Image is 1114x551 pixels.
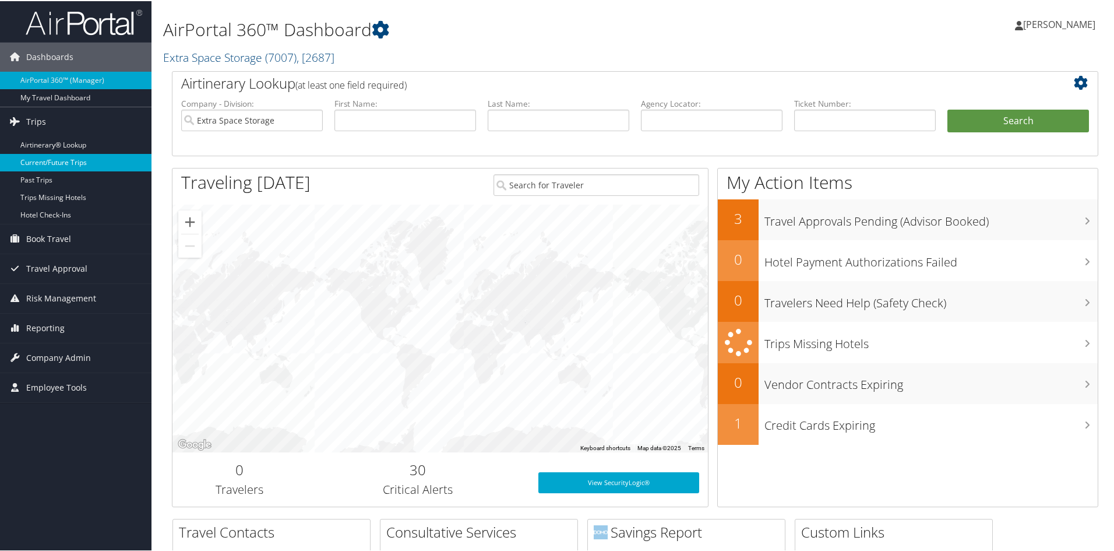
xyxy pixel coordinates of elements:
[794,97,936,108] label: Ticket Number:
[181,97,323,108] label: Company - Division:
[315,459,521,479] h2: 30
[637,444,681,450] span: Map data ©2025
[688,444,704,450] a: Terms (opens in new tab)
[718,403,1098,444] a: 1Credit Cards Expiring
[718,169,1098,194] h1: My Action Items
[386,521,577,541] h2: Consultative Services
[297,48,334,64] span: , [ 2687 ]
[315,480,521,497] h3: Critical Alerts
[718,198,1098,239] a: 3Travel Approvals Pending (Advisor Booked)
[764,329,1098,351] h3: Trips Missing Hotels
[801,521,992,541] h2: Custom Links
[26,313,65,342] span: Reporting
[1023,17,1095,30] span: [PERSON_NAME]
[181,459,298,479] h2: 0
[538,471,699,492] a: View SecurityLogic®
[175,436,214,451] a: Open this area in Google Maps (opens a new window)
[718,321,1098,362] a: Trips Missing Hotels
[181,169,311,194] h1: Traveling [DATE]
[26,372,87,401] span: Employee Tools
[265,48,297,64] span: ( 7007 )
[718,248,759,268] h2: 0
[718,280,1098,321] a: 0Travelers Need Help (Safety Check)
[764,206,1098,229] h3: Travel Approvals Pending (Advisor Booked)
[178,209,202,233] button: Zoom in
[947,108,1089,132] button: Search
[493,173,699,195] input: Search for Traveler
[179,521,370,541] h2: Travel Contacts
[26,8,142,35] img: airportal-logo.png
[163,48,334,64] a: Extra Space Storage
[594,524,608,538] img: domo-logo.png
[181,72,1012,92] h2: Airtinerary Lookup
[334,97,476,108] label: First Name:
[26,106,46,135] span: Trips
[718,208,759,227] h2: 3
[26,342,91,371] span: Company Admin
[641,97,782,108] label: Agency Locator:
[295,78,407,90] span: (at least one field required)
[764,288,1098,310] h3: Travelers Need Help (Safety Check)
[580,443,630,451] button: Keyboard shortcuts
[1015,6,1107,41] a: [PERSON_NAME]
[718,412,759,432] h2: 1
[488,97,629,108] label: Last Name:
[26,283,96,312] span: Risk Management
[181,480,298,497] h3: Travelers
[26,223,71,252] span: Book Travel
[175,436,214,451] img: Google
[764,247,1098,269] h3: Hotel Payment Authorizations Failed
[718,362,1098,403] a: 0Vendor Contracts Expiring
[178,233,202,257] button: Zoom out
[26,41,73,71] span: Dashboards
[163,16,792,41] h1: AirPortal 360™ Dashboard
[764,370,1098,392] h3: Vendor Contracts Expiring
[26,253,87,282] span: Travel Approval
[594,521,785,541] h2: Savings Report
[718,289,759,309] h2: 0
[718,239,1098,280] a: 0Hotel Payment Authorizations Failed
[718,371,759,391] h2: 0
[764,410,1098,433] h3: Credit Cards Expiring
